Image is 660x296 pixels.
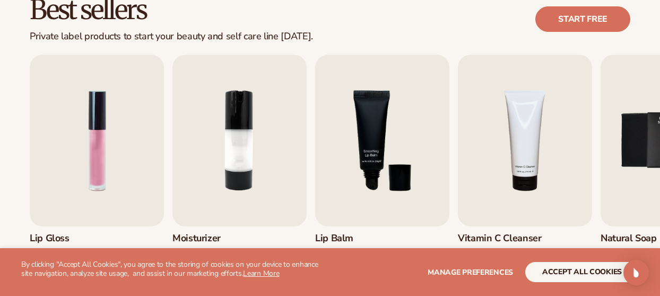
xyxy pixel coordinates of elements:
button: accept all cookies [525,262,639,282]
h3: Moisturizer [172,233,238,244]
div: Skin Care [172,247,238,258]
div: Body Care [315,247,380,258]
h3: Vitamin C Cleanser [458,233,542,244]
div: Makeup [30,247,95,258]
a: Start free [535,6,630,32]
button: Manage preferences [428,262,513,282]
a: 3 / 9 [315,55,449,277]
h3: Lip Balm [315,233,380,244]
a: Learn More [243,268,279,278]
div: Private label products to start your beauty and self care line [DATE]. [30,31,313,43]
h3: Lip Gloss [30,233,95,244]
a: 1 / 9 [30,55,164,277]
span: Manage preferences [428,267,513,277]
a: 4 / 9 [458,55,592,277]
p: By clicking "Accept All Cookies", you agree to the storing of cookies on your device to enhance s... [21,260,330,278]
a: 2 / 9 [172,55,307,277]
div: Skin Care [458,247,542,258]
div: Open Intercom Messenger [623,260,649,285]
